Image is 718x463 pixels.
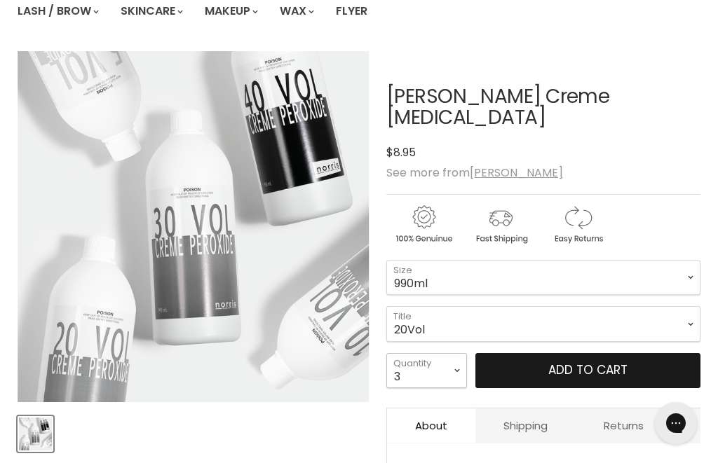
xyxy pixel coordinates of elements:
img: shipping.gif [463,203,538,246]
a: [PERSON_NAME] [470,165,563,181]
div: Product thumbnails [15,412,372,452]
img: Norris Creme Peroxide [19,417,52,450]
span: See more from [386,165,563,181]
button: Norris Creme Peroxide [18,416,53,452]
button: Add to cart [475,353,700,388]
img: returns.gif [541,203,615,246]
img: genuine.gif [386,203,461,246]
span: $8.95 [386,144,416,160]
a: Shipping [475,408,576,443]
iframe: Gorgias live chat messenger [648,397,704,449]
h1: [PERSON_NAME] Creme [MEDICAL_DATA] [386,86,700,130]
select: Quantity [386,353,467,388]
a: About [387,408,475,443]
div: Norris Creme Peroxide image. Click or Scroll to Zoom. [18,51,370,403]
a: Returns [576,408,672,443]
